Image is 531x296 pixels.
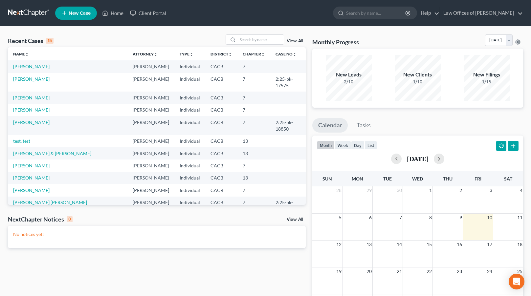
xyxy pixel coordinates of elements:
[237,116,270,135] td: 7
[366,186,372,194] span: 29
[228,53,232,56] i: unfold_more
[205,197,237,215] td: CACB
[365,141,377,150] button: list
[489,186,493,194] span: 3
[366,241,372,248] span: 13
[464,71,510,78] div: New Filings
[205,159,237,172] td: CACB
[338,214,342,222] span: 5
[237,104,270,116] td: 7
[407,155,429,162] h2: [DATE]
[127,159,174,172] td: [PERSON_NAME]
[210,52,232,56] a: Districtunfold_more
[180,52,193,56] a: Typeunfold_more
[486,241,493,248] span: 17
[127,73,174,92] td: [PERSON_NAME]
[456,267,463,275] span: 23
[270,197,306,215] td: 2:25-bk-17119
[517,214,523,222] span: 11
[412,176,423,181] span: Wed
[459,186,463,194] span: 2
[395,71,441,78] div: New Clients
[237,60,270,73] td: 7
[174,172,205,184] td: Individual
[13,151,91,156] a: [PERSON_NAME] & [PERSON_NAME]
[69,11,91,16] span: New Case
[243,52,265,56] a: Chapterunfold_more
[459,214,463,222] span: 9
[335,141,351,150] button: week
[13,52,29,56] a: Nameunfold_more
[174,60,205,73] td: Individual
[174,104,205,116] td: Individual
[205,135,237,147] td: CACB
[517,267,523,275] span: 25
[13,187,50,193] a: [PERSON_NAME]
[336,267,342,275] span: 19
[443,176,453,181] span: Thu
[127,7,169,19] a: Client Portal
[270,116,306,135] td: 2:25-bk-18850
[237,135,270,147] td: 13
[174,135,205,147] td: Individual
[336,186,342,194] span: 28
[8,215,73,223] div: NextChapter Notices
[205,116,237,135] td: CACB
[464,78,510,85] div: 1/15
[133,52,158,56] a: Attorneyunfold_more
[127,135,174,147] td: [PERSON_NAME]
[174,92,205,104] td: Individual
[174,184,205,196] td: Individual
[13,119,50,125] a: [PERSON_NAME]
[276,52,297,56] a: Case Nounfold_more
[426,267,432,275] span: 22
[429,214,432,222] span: 8
[475,176,481,181] span: Fri
[46,38,54,44] div: 15
[127,172,174,184] td: [PERSON_NAME]
[189,53,193,56] i: unfold_more
[13,175,50,180] a: [PERSON_NAME]
[13,64,50,69] a: [PERSON_NAME]
[67,216,73,222] div: 0
[127,184,174,196] td: [PERSON_NAME]
[352,176,363,181] span: Mon
[326,71,372,78] div: New Leads
[237,184,270,196] td: 7
[13,95,50,100] a: [PERSON_NAME]
[205,60,237,73] td: CACB
[368,214,372,222] span: 6
[395,78,441,85] div: 1/10
[205,92,237,104] td: CACB
[205,73,237,92] td: CACB
[127,60,174,73] td: [PERSON_NAME]
[237,172,270,184] td: 13
[205,172,237,184] td: CACB
[509,274,524,289] div: Open Intercom Messenger
[517,241,523,248] span: 18
[351,141,365,150] button: day
[399,214,403,222] span: 7
[456,241,463,248] span: 16
[174,147,205,159] td: Individual
[312,38,359,46] h3: Monthly Progress
[205,184,237,196] td: CACB
[205,104,237,116] td: CACB
[127,197,174,215] td: [PERSON_NAME]
[174,73,205,92] td: Individual
[426,241,432,248] span: 15
[396,241,403,248] span: 14
[486,214,493,222] span: 10
[396,186,403,194] span: 30
[261,53,265,56] i: unfold_more
[366,267,372,275] span: 20
[287,39,303,43] a: View All
[396,267,403,275] span: 21
[270,73,306,92] td: 2:25-bk-17575
[13,163,50,168] a: [PERSON_NAME]
[336,241,342,248] span: 12
[383,176,392,181] span: Tue
[127,116,174,135] td: [PERSON_NAME]
[13,138,30,144] a: test, test
[237,73,270,92] td: 7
